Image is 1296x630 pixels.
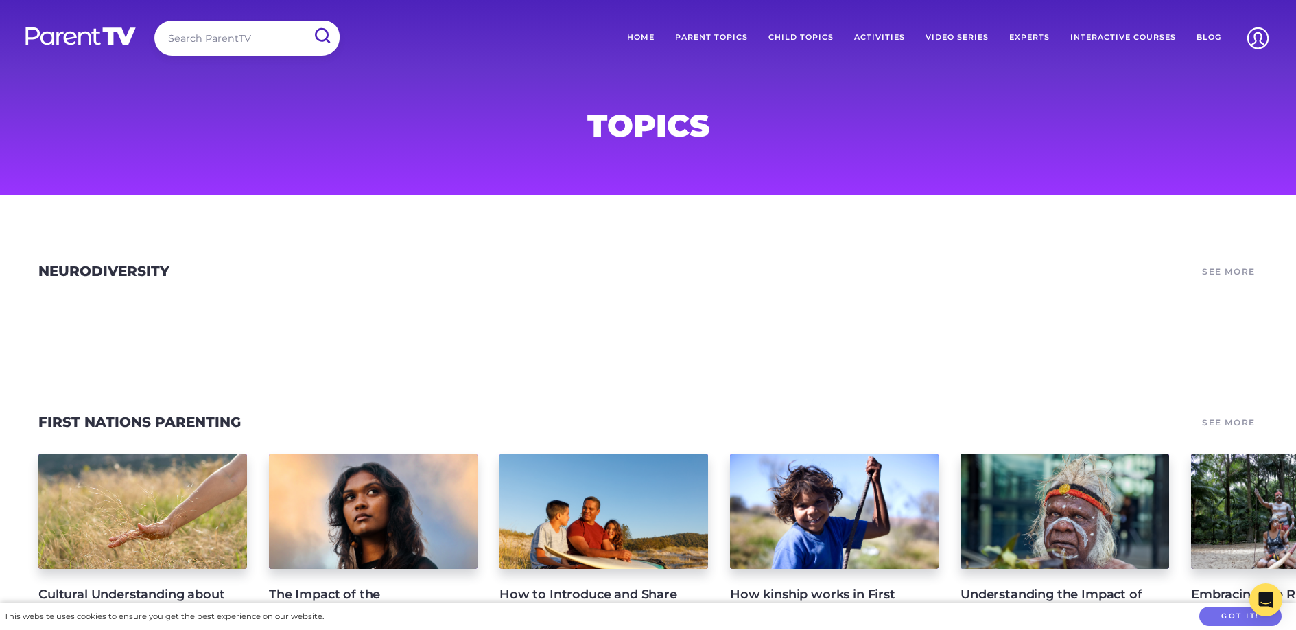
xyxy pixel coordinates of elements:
[617,21,665,55] a: Home
[1249,583,1282,616] div: Open Intercom Messenger
[999,21,1060,55] a: Experts
[730,585,917,622] h4: How kinship works in First Nations Family Cultures
[961,585,1147,622] h4: Understanding the Impact of The Stolen Generation
[1186,21,1232,55] a: Blog
[38,263,169,279] a: Neurodiversity
[304,21,340,51] input: Submit
[915,21,999,55] a: Video Series
[4,609,324,624] div: This website uses cookies to ensure you get the best experience on our website.
[24,26,137,46] img: parenttv-logo-white.4c85aaf.svg
[1199,607,1282,627] button: Got it!
[1200,262,1258,281] a: See More
[154,21,340,56] input: Search ParentTV
[665,21,758,55] a: Parent Topics
[1200,412,1258,432] a: See More
[844,21,915,55] a: Activities
[1240,21,1275,56] img: Account
[758,21,844,55] a: Child Topics
[318,112,979,139] h1: Topics
[38,414,241,430] a: First Nations Parenting
[38,585,225,622] h4: Cultural Understanding about Connection to Country
[1060,21,1186,55] a: Interactive Courses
